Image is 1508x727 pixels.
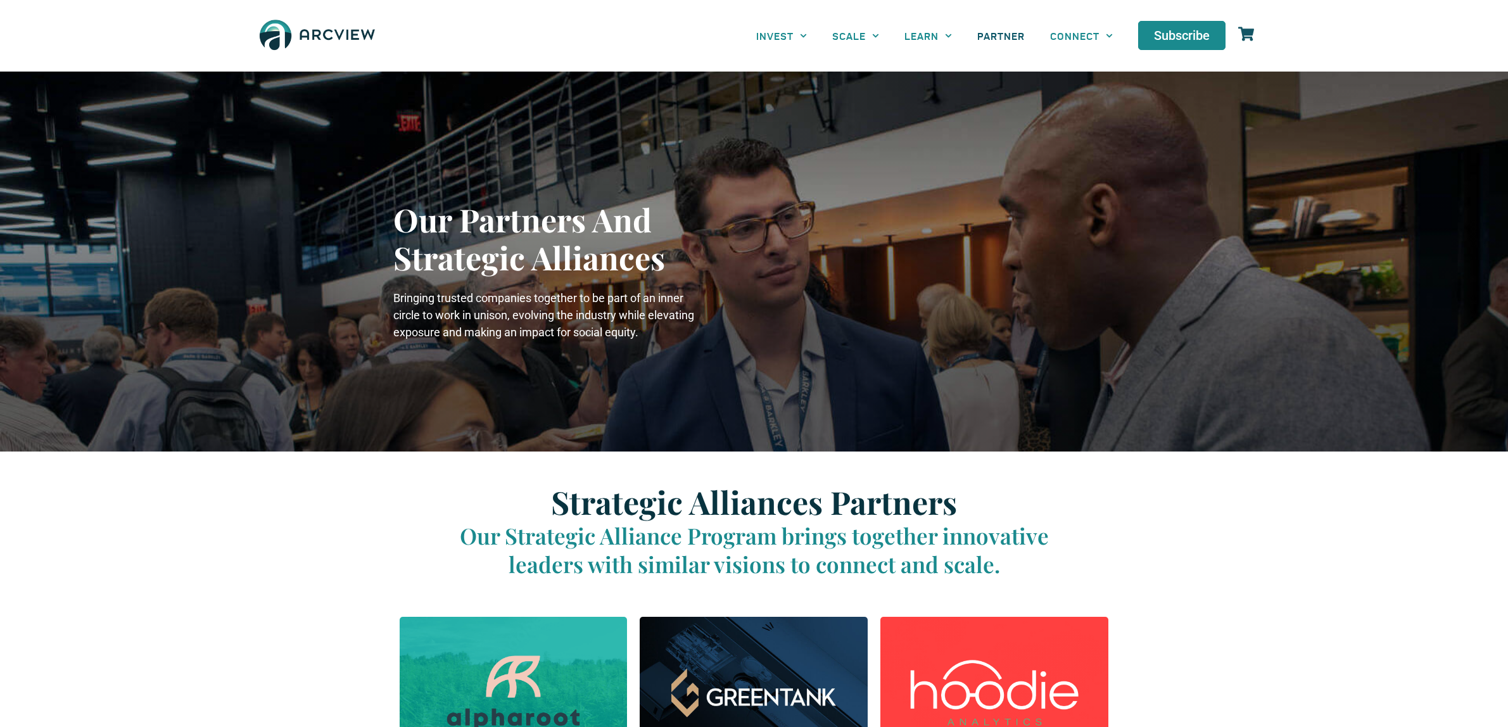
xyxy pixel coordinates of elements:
a: SCALE [820,22,892,50]
a: LEARN [892,22,965,50]
a: Subscribe [1138,21,1226,50]
nav: Menu [744,22,1126,50]
h2: Strategic Alliances Partners [438,483,1071,521]
a: INVEST [744,22,820,50]
a: PARTNER [965,22,1037,50]
p: Bringing trusted companies together to be part of an inner circle to work in unison, evolving the... [393,289,697,341]
p: Our Strategic Alliance Program brings together innovative leaders with similar visions to connect... [438,521,1071,579]
img: The Arcview Group [254,13,381,59]
a: CONNECT [1037,22,1125,50]
h1: Our Partners And Strategic Alliances [393,201,697,277]
span: Subscribe [1154,29,1210,42]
